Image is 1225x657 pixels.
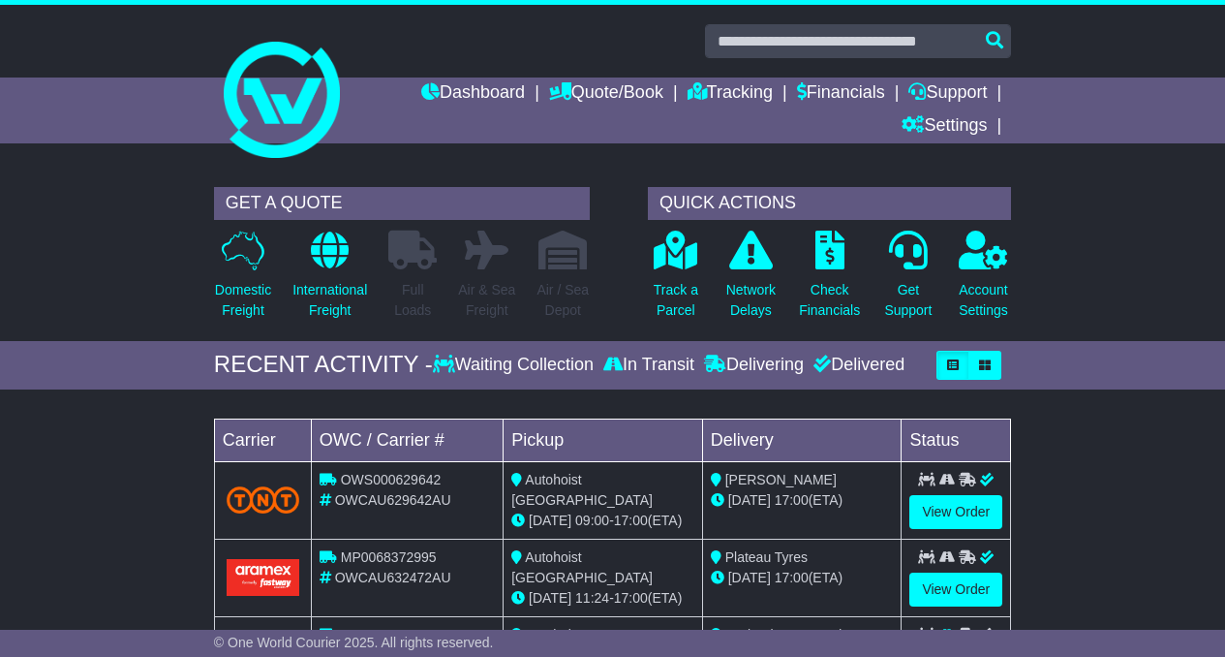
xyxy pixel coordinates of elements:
[227,559,299,595] img: Aramex.png
[214,351,433,379] div: RECENT ACTIVITY -
[702,419,902,461] td: Delivery
[909,573,1002,607] a: View Order
[653,230,699,331] a: Track aParcel
[311,419,503,461] td: OWC / Carrier #
[902,110,987,143] a: Settings
[711,490,894,511] div: (ETA)
[909,495,1002,529] a: View Order
[529,590,571,606] span: [DATE]
[214,187,590,220] div: GET A QUOTE
[959,280,1008,321] p: Account Settings
[902,419,1011,461] td: Status
[575,590,609,606] span: 11:24
[511,472,653,508] span: Autohoist [GEOGRAPHIC_DATA]
[214,419,311,461] td: Carrier
[214,230,272,331] a: DomesticFreight
[511,549,653,585] span: Autohoist [GEOGRAPHIC_DATA]
[958,230,1009,331] a: AccountSettings
[883,230,933,331] a: GetSupport
[654,280,698,321] p: Track a Parcel
[726,280,776,321] p: Network Delays
[511,511,694,531] div: - (ETA)
[341,549,437,565] span: MP0068372995
[421,78,525,110] a: Dashboard
[504,419,703,461] td: Pickup
[575,513,609,528] span: 09:00
[724,627,842,642] span: Aushualage Pty Ltd
[699,355,809,376] div: Delivering
[798,230,861,331] a: CheckFinancials
[884,280,932,321] p: Get Support
[536,280,589,321] p: Air / Sea Depot
[291,230,368,331] a: InternationalFreight
[458,280,515,321] p: Air & Sea Freight
[341,472,442,487] span: OWS000629642
[728,570,771,585] span: [DATE]
[614,590,648,606] span: 17:00
[711,568,894,588] div: (ETA)
[511,588,694,609] div: - (ETA)
[728,492,771,508] span: [DATE]
[433,355,598,376] div: Waiting Collection
[214,635,494,650] span: © One World Courier 2025. All rights reserved.
[688,78,773,110] a: Tracking
[725,472,837,487] span: [PERSON_NAME]
[388,280,437,321] p: Full Loads
[215,280,271,321] p: Domestic Freight
[725,549,808,565] span: Plateau Tyres
[292,280,367,321] p: International Freight
[809,355,904,376] div: Delivered
[775,492,809,508] span: 17:00
[775,570,809,585] span: 17:00
[529,513,571,528] span: [DATE]
[598,355,699,376] div: In Transit
[799,280,860,321] p: Check Financials
[335,492,451,508] span: OWCAU629642AU
[908,78,987,110] a: Support
[341,627,442,642] span: OWS000631989
[614,513,648,528] span: 17:00
[797,78,885,110] a: Financials
[227,486,299,513] img: TNT_Domestic.png
[335,570,451,585] span: OWCAU632472AU
[725,230,777,331] a: NetworkDelays
[648,187,1011,220] div: QUICK ACTIONS
[549,78,663,110] a: Quote/Book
